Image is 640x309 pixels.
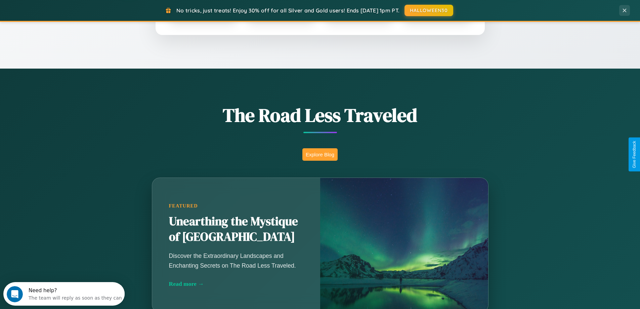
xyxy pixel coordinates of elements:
h1: The Road Less Traveled [119,102,522,128]
iframe: Intercom live chat discovery launcher [3,282,125,306]
div: The team will reply as soon as they can [25,11,119,18]
div: Give Feedback [632,141,637,168]
div: Read more → [169,280,303,287]
button: HALLOWEEN30 [404,5,453,16]
div: Open Intercom Messenger [3,3,125,21]
span: No tricks, just treats! Enjoy 30% off for all Silver and Gold users! Ends [DATE] 1pm PT. [176,7,399,14]
div: Need help? [25,6,119,11]
div: Featured [169,203,303,209]
iframe: Intercom live chat [7,286,23,302]
p: Discover the Extraordinary Landscapes and Enchanting Secrets on The Road Less Traveled. [169,251,303,270]
h2: Unearthing the Mystique of [GEOGRAPHIC_DATA] [169,214,303,245]
button: Explore Blog [302,148,338,161]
